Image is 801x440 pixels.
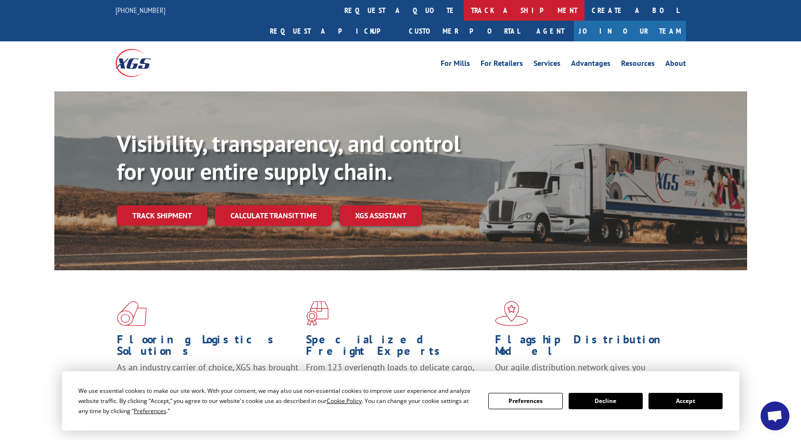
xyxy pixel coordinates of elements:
[402,21,527,41] a: Customer Portal
[571,60,610,70] a: Advantages
[215,205,332,226] a: Calculate transit time
[134,407,166,415] span: Preferences
[495,301,528,326] img: xgs-icon-flagship-distribution-model-red
[115,5,165,15] a: [PHONE_NUMBER]
[569,393,643,409] button: Decline
[648,393,723,409] button: Accept
[488,393,562,409] button: Preferences
[327,397,362,405] span: Cookie Policy
[340,205,422,226] a: XGS ASSISTANT
[495,334,677,362] h1: Flagship Distribution Model
[306,301,329,326] img: xgs-icon-focused-on-flooring-red
[761,402,789,430] a: Open chat
[117,334,299,362] h1: Flooring Logistics Solutions
[117,128,460,186] b: Visibility, transparency, and control for your entire supply chain.
[481,60,523,70] a: For Retailers
[527,21,574,41] a: Agent
[441,60,470,70] a: For Mills
[117,301,147,326] img: xgs-icon-total-supply-chain-intelligence-red
[306,362,488,404] p: From 123 overlength loads to delicate cargo, our experienced staff knows the best way to move you...
[263,21,402,41] a: Request a pickup
[78,386,477,416] div: We use essential cookies to make our site work. With your consent, we may also use non-essential ...
[117,362,298,396] span: As an industry carrier of choice, XGS has brought innovation and dedication to flooring logistics...
[574,21,686,41] a: Join Our Team
[621,60,655,70] a: Resources
[117,205,207,226] a: Track shipment
[665,60,686,70] a: About
[534,60,560,70] a: Services
[62,371,739,430] div: Cookie Consent Prompt
[495,362,672,384] span: Our agile distribution network gives you nationwide inventory management on demand.
[306,334,488,362] h1: Specialized Freight Experts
